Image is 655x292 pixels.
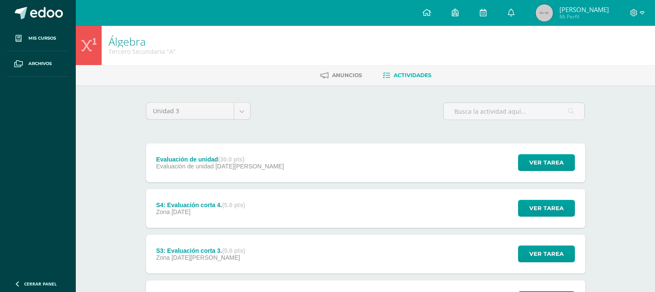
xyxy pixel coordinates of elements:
img: 45x45 [536,4,553,22]
span: Zona [156,254,170,261]
span: Anuncios [332,72,362,78]
span: Cerrar panel [24,281,57,287]
span: Mi Perfil [559,13,609,20]
input: Busca la actividad aquí... [444,103,584,120]
div: Evaluación de unidad [156,156,284,163]
span: Mis cursos [28,35,56,42]
a: Álgebra [109,34,146,49]
span: Ver tarea [529,200,564,216]
strong: (30.0 pts) [218,156,244,163]
span: Ver tarea [529,246,564,262]
button: Ver tarea [518,245,575,262]
div: S4: Evaluación corta 4. [156,202,245,208]
a: Anuncios [320,68,362,82]
strong: (5.0 pts) [222,202,245,208]
a: Archivos [7,51,69,77]
span: Actividades [394,72,431,78]
span: Evaluación de unidad [156,163,214,170]
div: S3: Evaluación corta 3. [156,247,245,254]
span: Ver tarea [529,155,564,171]
span: [DATE][PERSON_NAME] [171,254,240,261]
span: Archivos [28,60,52,67]
span: [DATE][PERSON_NAME] [215,163,284,170]
span: [PERSON_NAME] [559,5,609,14]
button: Ver tarea [518,154,575,171]
a: Actividades [383,68,431,82]
a: Unidad 3 [146,103,250,119]
strong: (5.0 pts) [222,247,245,254]
span: Zona [156,208,170,215]
a: Mis cursos [7,26,69,51]
span: Unidad 3 [153,103,227,119]
h1: Álgebra [109,35,176,47]
span: [DATE] [171,208,190,215]
button: Ver tarea [518,200,575,217]
div: Tercero Secundaria 'A' [109,47,176,56]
